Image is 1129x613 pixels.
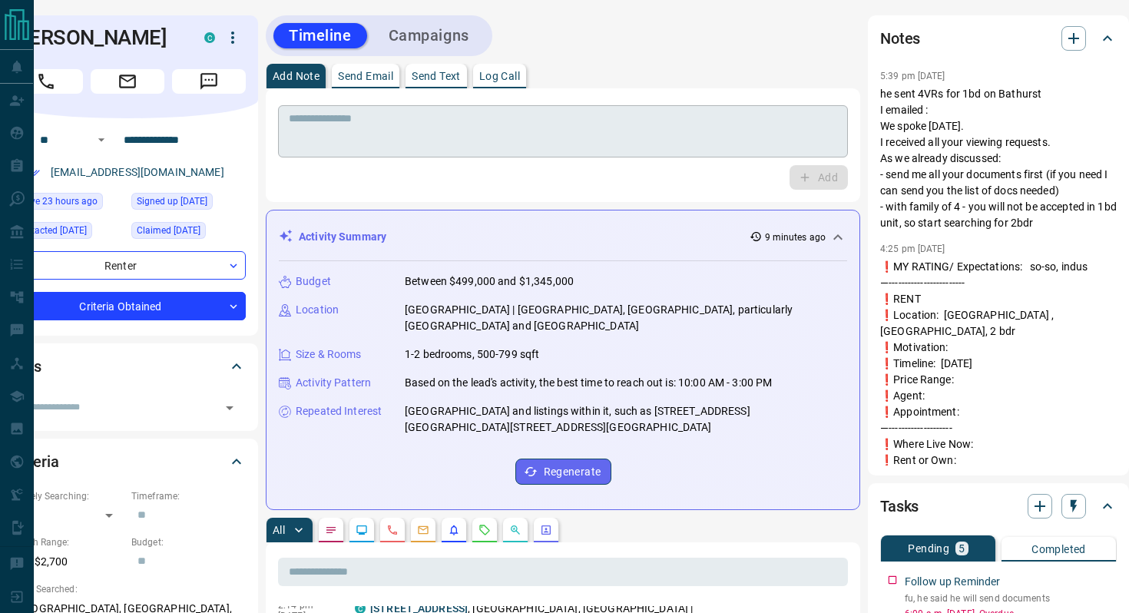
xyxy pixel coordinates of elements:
[386,524,399,536] svg: Calls
[9,222,124,244] div: Tue Jul 08 2025
[219,397,240,419] button: Open
[15,194,98,209] span: Active 23 hours ago
[880,71,945,81] p: 5:39 pm [DATE]
[412,71,461,81] p: Send Text
[172,69,246,94] span: Message
[515,459,611,485] button: Regenerate
[405,375,772,391] p: Based on the lead's activity, the best time to reach out is: 10:00 AM - 3:00 PM
[137,194,207,209] span: Signed up [DATE]
[880,20,1117,57] div: Notes
[880,259,1117,565] p: ❗️MY RATING/ Expectations: so-so, indus —------------------------ ❗️RENT ❗️Location: [GEOGRAPHIC_...
[273,71,319,81] p: Add Note
[9,25,181,50] h1: [PERSON_NAME]
[356,524,368,536] svg: Lead Browsing Activity
[9,582,246,596] p: Areas Searched:
[296,403,382,419] p: Repeated Interest
[478,524,491,536] svg: Requests
[296,273,331,290] p: Budget
[9,348,246,385] div: Tags
[9,292,246,320] div: Criteria Obtained
[9,443,246,480] div: Criteria
[296,346,362,363] p: Size & Rooms
[405,403,847,436] p: [GEOGRAPHIC_DATA] and listings within it, such as [STREET_ADDRESS][GEOGRAPHIC_DATA][STREET_ADDRES...
[9,549,124,575] p: $0 - $2,700
[908,543,949,554] p: Pending
[765,230,826,244] p: 9 minutes ago
[880,86,1117,231] p: he sent 4VRs for 1bd on Bathurst I emailed : We spoke [DATE]. I received all your viewing request...
[405,302,847,334] p: [GEOGRAPHIC_DATA] | [GEOGRAPHIC_DATA], [GEOGRAPHIC_DATA], particularly [GEOGRAPHIC_DATA] and [GEO...
[540,524,552,536] svg: Agent Actions
[880,244,945,254] p: 4:25 pm [DATE]
[29,167,40,178] svg: Email Verified
[137,223,200,238] span: Claimed [DATE]
[273,23,367,48] button: Timeline
[417,524,429,536] svg: Emails
[405,273,574,290] p: Between $499,000 and $1,345,000
[279,223,847,251] div: Activity Summary9 minutes ago
[880,26,920,51] h2: Notes
[1031,544,1086,555] p: Completed
[204,32,215,43] div: condos.ca
[131,222,246,244] div: Fri Sep 24 2021
[9,193,124,214] div: Fri Aug 15 2025
[405,346,539,363] p: 1-2 bedrooms, 500-799 sqft
[905,591,1117,605] p: fu, he said he will send documents
[92,131,111,149] button: Open
[373,23,485,48] button: Campaigns
[131,535,246,549] p: Budget:
[15,223,87,238] span: Contacted [DATE]
[880,488,1117,525] div: Tasks
[9,69,83,94] span: Call
[325,524,337,536] svg: Notes
[91,69,164,94] span: Email
[296,302,339,318] p: Location
[299,229,386,245] p: Activity Summary
[9,535,124,549] p: Search Range:
[479,71,520,81] p: Log Call
[509,524,521,536] svg: Opportunities
[338,71,393,81] p: Send Email
[296,375,371,391] p: Activity Pattern
[905,574,1000,590] p: Follow up Reminder
[880,494,919,519] h2: Tasks
[51,166,224,178] a: [EMAIL_ADDRESS][DOMAIN_NAME]
[9,489,124,503] p: Actively Searching:
[958,543,965,554] p: 5
[131,489,246,503] p: Timeframe:
[9,449,59,474] h2: Criteria
[448,524,460,536] svg: Listing Alerts
[9,251,246,280] div: Renter
[273,525,285,535] p: All
[131,193,246,214] div: Tue Sep 17 2019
